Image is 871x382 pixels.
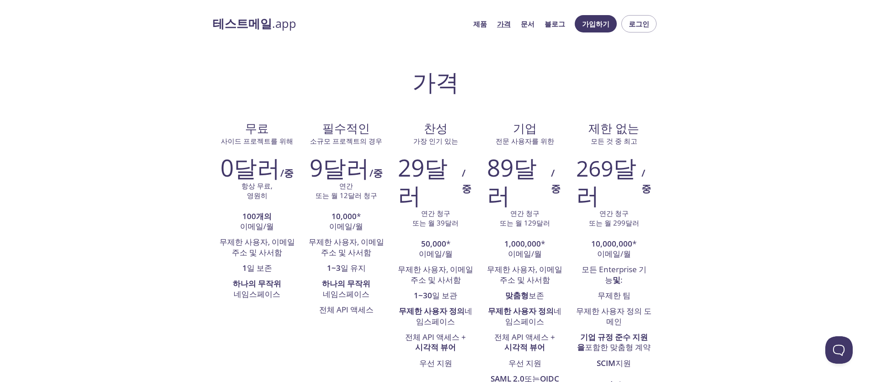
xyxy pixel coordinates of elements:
font: 가장 인기 있는 [413,136,458,145]
font: 일 유지 [341,263,366,273]
font: /중 [641,166,651,195]
font: 무제한 사용자, 이메일 주소 및 사서함 [309,237,384,257]
font: 제한 없는 [588,120,639,136]
font: 29달러 [398,151,448,211]
font: 50,000 [421,238,446,249]
font: 블로그 [545,19,565,28]
font: 연간 청구 [510,209,540,218]
font: 우선 지원 [419,358,452,368]
font: 연간 [339,181,353,190]
font: 무제한 사용자, 이메일 주소 및 사서함 [398,264,473,285]
font: 맞춤형 [505,290,529,301]
font: 89달러 [487,151,537,211]
font: 1,000,000 [504,238,541,249]
font: 무료 [245,120,269,136]
a: 테스트메일.app [213,16,466,32]
font: 모든 Enterprise 기능 [582,264,647,285]
font: 연간 청구 [421,209,450,218]
font: 가입하기 [582,19,609,28]
font: 가격 [497,19,511,28]
font: SCIM [597,358,615,368]
a: 문서 [521,18,534,30]
font: 이메일/월 [419,248,453,259]
font: 이메일/월 [329,221,363,231]
font: 영원히 [247,191,267,200]
button: 가입하기 [575,15,617,32]
font: 로그인 [629,19,649,28]
font: .app [272,16,296,32]
a: 제품 [473,18,487,30]
font: 269 [576,153,613,183]
font: 무제한 사용자 정의 도메인 [576,306,652,326]
font: 가격 [412,65,459,97]
font: 찬성 [424,120,448,136]
font: 0달러 [220,151,280,183]
font: 10,000,000 [591,238,632,249]
button: 로그인 [621,15,657,32]
font: 일 보존 [247,263,272,273]
font: 보존 [529,290,544,301]
font: 또는 월 39달러 [412,218,459,227]
font: 10,000 [331,211,357,221]
font: 전문 사용자를 위한 [496,136,554,145]
font: 전체 API 액세스 + [405,332,466,342]
font: 또는 월 299달러 [589,218,639,227]
font: 1~3 [327,263,341,273]
font: 네임스페이스 [234,289,280,299]
font: 모든 것 중 최고 [591,136,637,145]
font: : [620,274,623,285]
font: 무제한 사용자, 이메일 주소 및 사서함 [219,237,295,257]
font: 이메일/월 [597,248,631,259]
font: /중 [369,166,383,179]
font: 테스트메일 [213,16,272,32]
font: 무제한 사용자, 이메일 주소 및 사서함 [487,264,562,285]
font: 항상 무료, [241,181,273,190]
font: 달러 [576,151,636,211]
iframe: 헬프 스카우트 비콘 - 오픈 [825,336,853,364]
font: 기업 규정 준수 지원을 [577,332,648,352]
font: 문서 [521,19,534,28]
font: 이메일/월 [508,248,542,259]
font: /중 [551,166,561,195]
font: 100개의 [242,211,272,221]
font: 전체 API 액세스 [319,304,374,315]
font: 시각적 뷰어 [504,342,545,352]
font: 시각적 뷰어 [415,342,456,352]
font: 이메일/월 [240,221,274,231]
font: 하나의 무작위 [322,278,370,289]
font: /중 [280,166,294,179]
font: 또는 월 129달러 [500,218,550,227]
font: /중 [462,166,471,195]
font: 1~30 [414,290,432,301]
font: 네임스페이스 [505,306,561,326]
font: 네임스페이스 [323,289,369,299]
font: 소규모 프로젝트의 경우 [310,136,382,145]
font: 제품 [473,19,487,28]
font: 지원 [615,358,631,368]
font: 사이드 프로젝트를 위해 [221,136,293,145]
font: 9달러 [310,151,369,183]
font: 필수적인 [322,120,370,136]
font: 일 보관 [432,290,457,301]
font: 기업 [513,120,537,136]
font: 우선 지원 [508,358,541,368]
a: 가격 [497,18,511,30]
font: 무제한 사용자 정의 [488,306,554,316]
font: 및 [613,274,620,285]
font: 무제한 팀 [598,290,631,301]
font: 또는 월 12달러 청구 [315,191,377,200]
font: 하나의 무작위 [233,278,281,289]
font: 연간 청구 [599,209,629,218]
font: 전체 API 액세스 + [494,332,555,342]
font: 네임스페이스 [416,306,472,326]
font: 무제한 사용자 정의 [399,306,465,316]
font: 1 [242,263,247,273]
a: 블로그 [545,18,565,30]
font: 포함한 맞춤형 계약 [585,342,651,352]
